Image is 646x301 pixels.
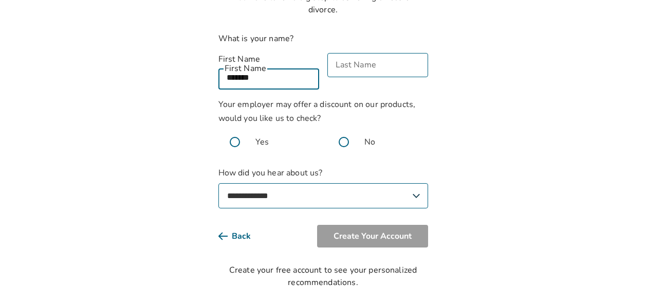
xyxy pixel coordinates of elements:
label: What is your name? [218,33,294,44]
button: Back [218,225,267,247]
button: Create Your Account [317,225,428,247]
span: Your employer may offer a discount on our products, would you like us to check? [218,99,416,124]
label: How did you hear about us? [218,167,428,208]
select: How did you hear about us? [218,183,428,208]
iframe: Chat Widget [595,252,646,301]
span: Yes [255,136,269,148]
div: Create your free account to see your personalized recommendations. [218,264,428,289]
label: First Name [218,53,319,65]
span: No [364,136,375,148]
